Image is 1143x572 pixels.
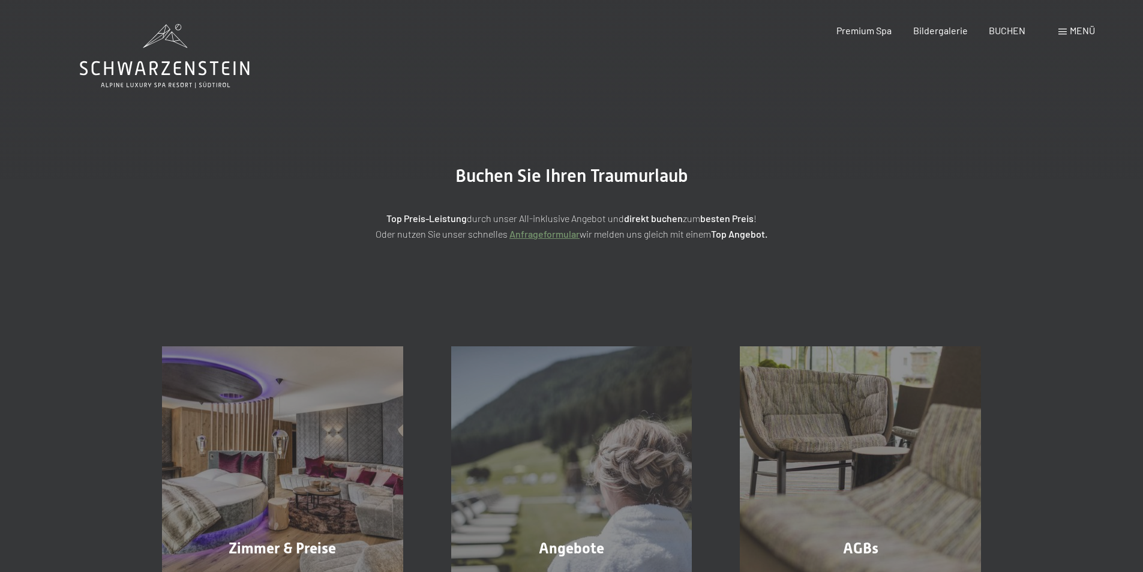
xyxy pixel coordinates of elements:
[624,212,683,224] strong: direkt buchen
[843,540,878,557] span: AGBs
[272,211,872,241] p: durch unser All-inklusive Angebot und zum ! Oder nutzen Sie unser schnelles wir melden uns gleich...
[700,212,754,224] strong: besten Preis
[711,228,767,239] strong: Top Angebot.
[913,25,968,36] a: Bildergalerie
[455,165,688,186] span: Buchen Sie Ihren Traumurlaub
[386,212,467,224] strong: Top Preis-Leistung
[539,540,604,557] span: Angebote
[836,25,892,36] a: Premium Spa
[1070,25,1095,36] span: Menü
[229,540,336,557] span: Zimmer & Preise
[989,25,1025,36] a: BUCHEN
[509,228,580,239] a: Anfrageformular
